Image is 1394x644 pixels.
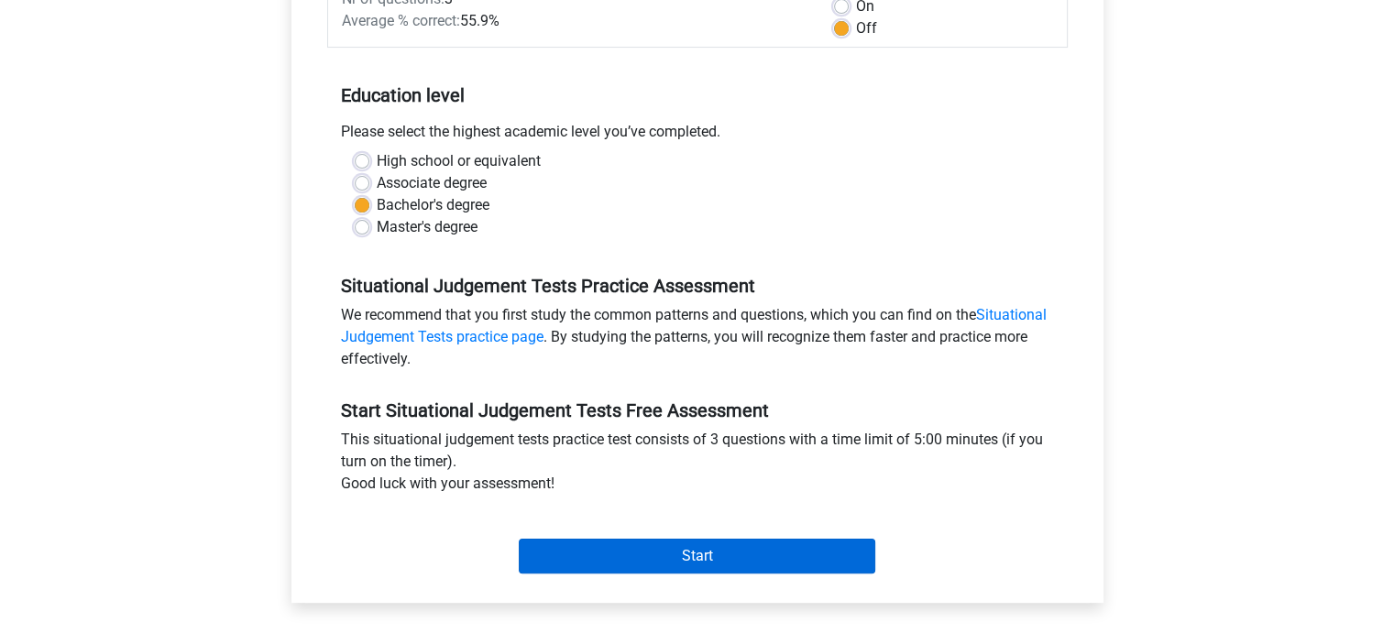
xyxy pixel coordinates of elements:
[519,539,875,573] input: Start
[341,399,1054,421] h5: Start Situational Judgement Tests Free Assessment
[327,304,1068,377] div: We recommend that you first study the common patterns and questions, which you can find on the . ...
[328,10,820,32] div: 55.9%
[342,12,460,29] span: Average % correct:
[327,121,1068,150] div: Please select the highest academic level you’ve completed.
[856,17,877,39] label: Off
[377,216,477,238] label: Master's degree
[377,194,489,216] label: Bachelor's degree
[341,77,1054,114] h5: Education level
[377,172,487,194] label: Associate degree
[377,150,541,172] label: High school or equivalent
[341,275,1054,297] h5: Situational Judgement Tests Practice Assessment
[327,429,1068,502] div: This situational judgement tests practice test consists of 3 questions with a time limit of 5:00 ...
